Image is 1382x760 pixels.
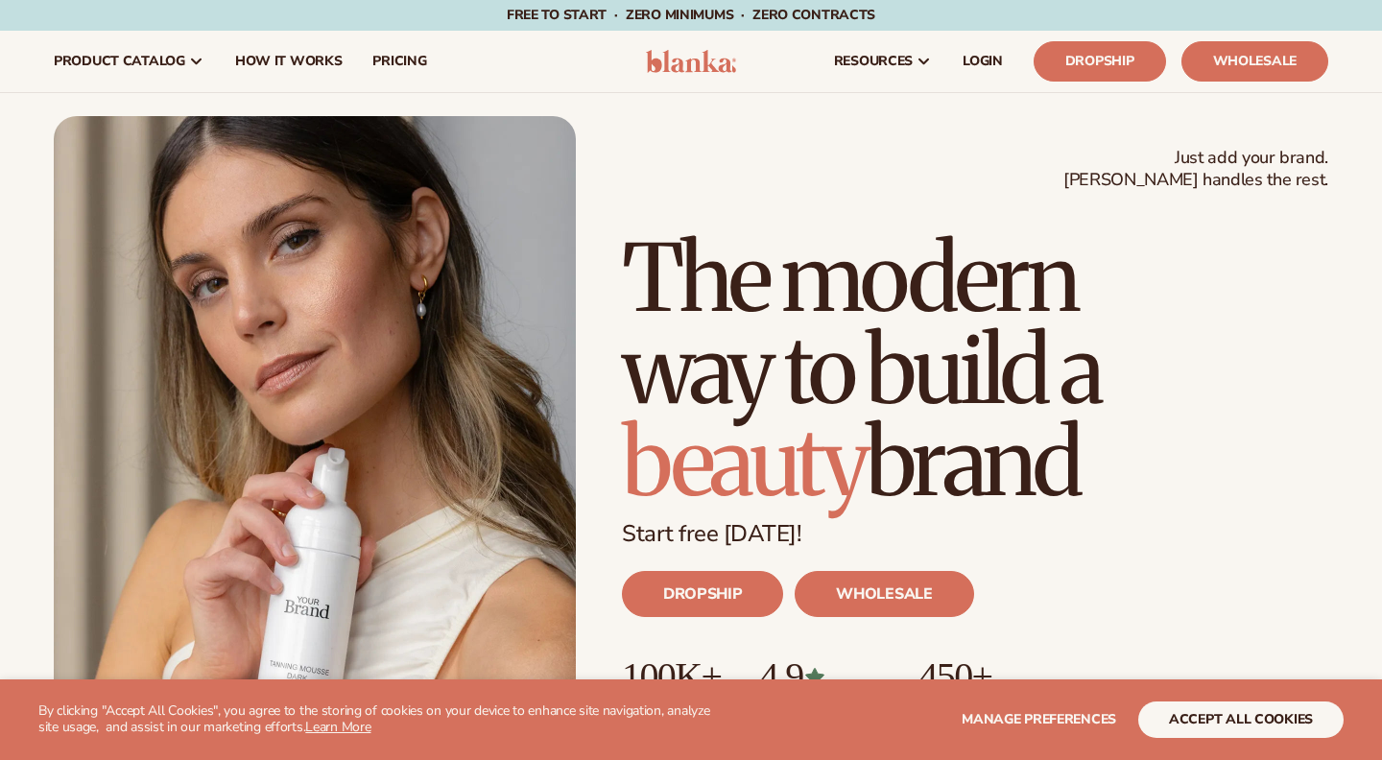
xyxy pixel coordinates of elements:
[918,655,1063,698] p: 450+
[622,520,1328,548] p: Start free [DATE]!
[1063,147,1328,192] span: Just add your brand. [PERSON_NAME] handles the rest.
[759,655,880,698] p: 4.9
[962,710,1116,728] span: Manage preferences
[38,31,220,92] a: product catalog
[622,232,1328,509] h1: The modern way to build a brand
[507,6,875,24] span: Free to start · ZERO minimums · ZERO contracts
[305,718,370,736] a: Learn More
[622,405,866,520] span: beauty
[38,703,722,736] p: By clicking "Accept All Cookies", you agree to the storing of cookies on your device to enhance s...
[795,571,973,617] a: WHOLESALE
[1181,41,1328,82] a: Wholesale
[622,655,721,698] p: 100K+
[1138,701,1344,738] button: accept all cookies
[372,54,426,69] span: pricing
[947,31,1018,92] a: LOGIN
[235,54,343,69] span: How It Works
[646,50,737,73] img: logo
[962,701,1116,738] button: Manage preferences
[834,54,913,69] span: resources
[622,571,783,617] a: DROPSHIP
[819,31,947,92] a: resources
[1034,41,1166,82] a: Dropship
[220,31,358,92] a: How It Works
[357,31,441,92] a: pricing
[963,54,1003,69] span: LOGIN
[54,54,185,69] span: product catalog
